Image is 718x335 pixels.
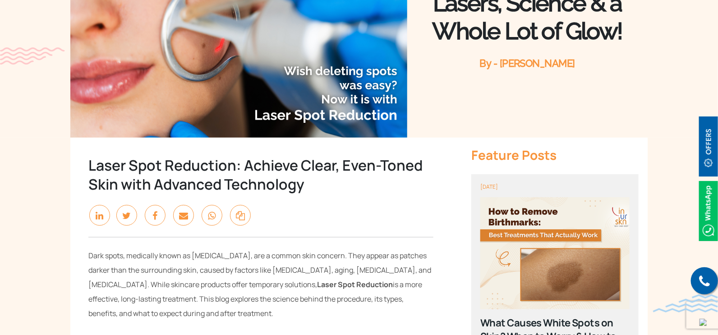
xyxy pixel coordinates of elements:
[317,279,393,289] b: Laser Spot Reduction
[699,181,718,241] img: Whatsappicon
[699,205,718,215] a: Whatsappicon
[88,279,422,318] span: is a more effective, long-lasting treatment. This blog explores the science behind the procedure,...
[88,156,433,194] div: Laser Spot Reduction: Achieve Clear, Even-Toned Skin with Advanced Technology
[653,294,718,312] img: bluewave
[700,319,707,326] img: up-blue-arrow.svg
[480,197,630,309] img: poster
[407,56,648,70] div: By - [PERSON_NAME]
[88,251,431,289] span: Dark spots, medically known as [MEDICAL_DATA], are a common skin concern. They appear as patches ...
[699,116,718,177] img: offerBt
[471,147,639,163] div: Feature Posts
[480,183,630,191] div: [DATE]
